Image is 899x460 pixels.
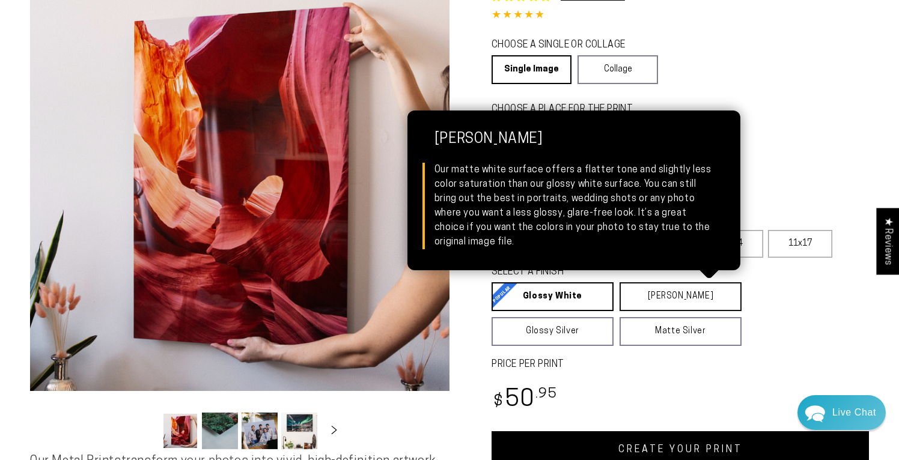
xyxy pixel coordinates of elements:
[832,395,876,430] div: Contact Us Directly
[577,55,657,84] a: Collage
[202,413,238,449] button: Load image 2 in gallery view
[434,163,713,249] div: Our matte white surface offers a flatter tone and slightly less color saturation than our glossy ...
[493,394,504,410] span: $
[492,389,557,412] bdi: 50
[492,282,614,311] a: Glossy White
[162,413,198,449] button: Load image 1 in gallery view
[492,358,869,372] label: PRICE PER PRINT
[242,413,278,449] button: Load image 3 in gallery view
[797,395,886,430] div: Chat widget toggle
[535,387,557,401] sup: .95
[281,413,317,449] button: Load image 4 in gallery view
[434,132,713,163] strong: [PERSON_NAME]
[768,230,832,258] label: 11x17
[492,7,869,25] div: 4.85 out of 5.0 stars
[620,317,742,346] a: Matte Silver
[492,265,713,279] legend: SELECT A FINISH
[620,282,742,311] a: [PERSON_NAME]
[321,417,347,444] button: Slide right
[492,55,571,84] a: Single Image
[132,417,159,444] button: Slide left
[492,103,646,117] legend: CHOOSE A PLACE FOR THE PRINT
[492,317,614,346] a: Glossy Silver
[876,208,899,274] div: Click to open Judge.me floating reviews tab
[492,38,647,52] legend: CHOOSE A SINGLE OR COLLAGE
